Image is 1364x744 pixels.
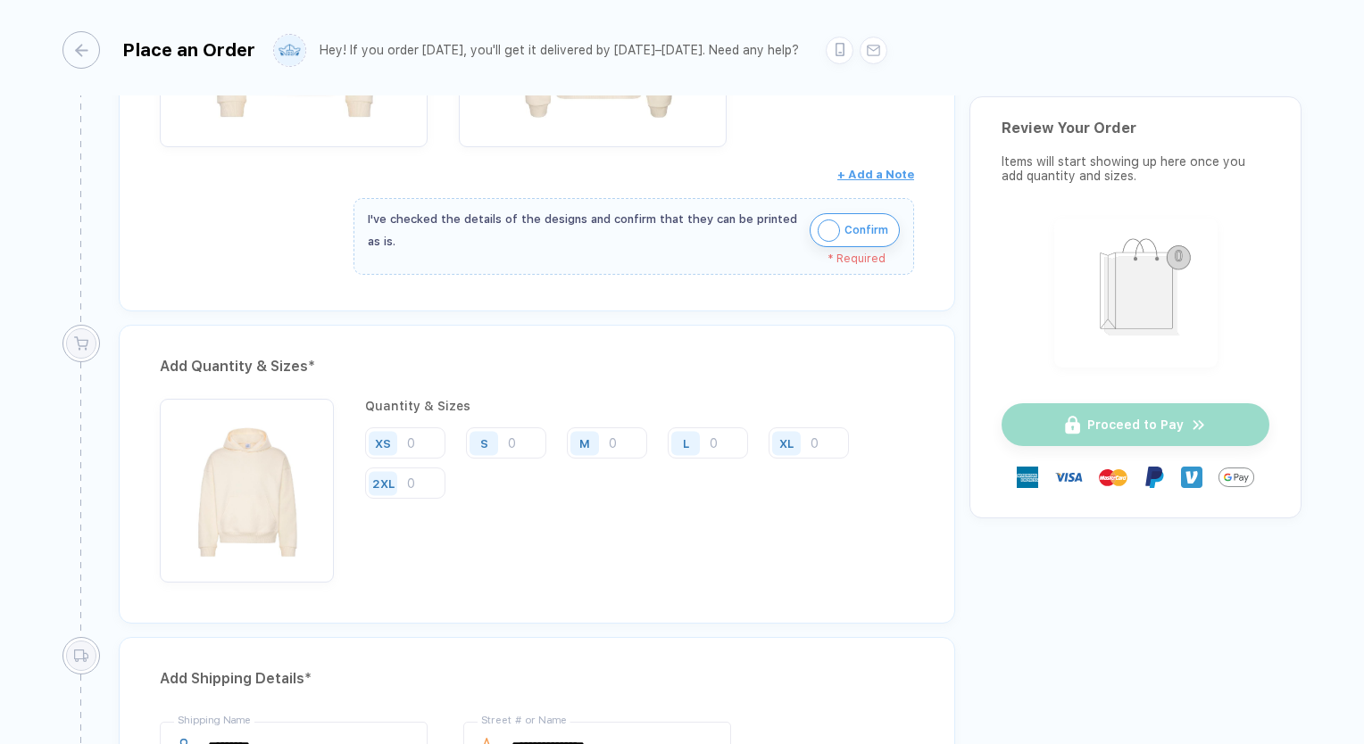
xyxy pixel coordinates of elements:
img: icon [818,219,840,242]
img: Paypal [1144,467,1165,488]
img: user profile [274,35,305,66]
div: 2XL [372,476,395,490]
img: master-card [1099,463,1127,492]
img: express [1017,467,1038,488]
span: Confirm [844,216,888,244]
img: visa [1054,463,1083,492]
div: Add Shipping Details [160,665,914,693]
img: Google Pay [1218,459,1254,495]
div: I've checked the details of the designs and confirm that they can be printed as is. [368,208,801,252]
div: Review Your Order [1002,120,1269,136]
div: Add Quantity & Sizes [160,352,914,381]
div: S [480,436,488,450]
button: iconConfirm [810,213,900,247]
div: M [579,436,590,450]
img: 1758124205646ysbbw_nt_front.png [169,408,325,564]
div: * Required [368,252,886,265]
div: Hey! If you order [DATE], you'll get it delivered by [DATE]–[DATE]. Need any help? [320,43,799,58]
div: Items will start showing up here once you add quantity and sizes. [1002,154,1269,183]
img: Venmo [1181,467,1202,488]
div: XL [779,436,794,450]
div: XS [375,436,391,450]
div: Quantity & Sizes [365,399,914,413]
img: shopping_bag.png [1062,227,1210,356]
button: + Add a Note [837,161,914,189]
div: L [683,436,689,450]
span: + Add a Note [837,168,914,181]
div: Place an Order [122,39,255,61]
